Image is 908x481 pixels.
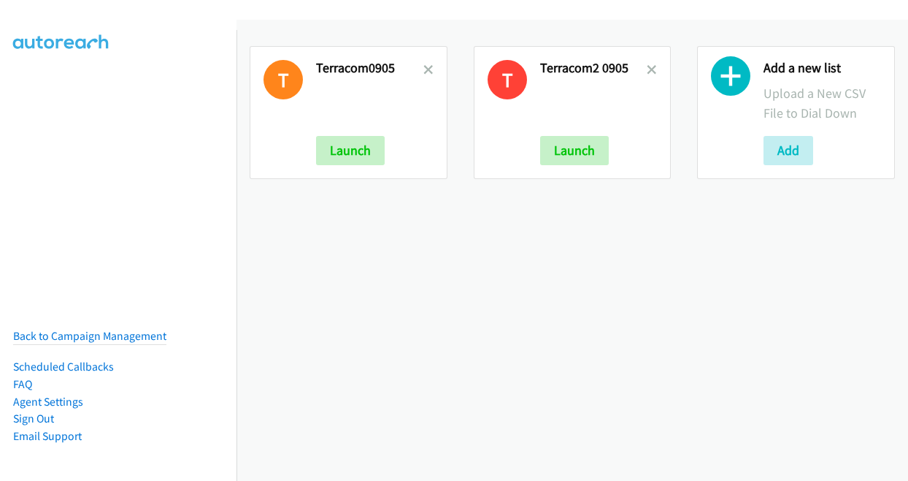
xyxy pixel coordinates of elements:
h2: Add a new list [763,60,881,77]
a: Agent Settings [13,395,83,409]
h1: T [488,60,527,99]
button: Add [763,136,813,165]
p: Upload a New CSV File to Dial Down [763,83,881,123]
h1: T [263,60,303,99]
a: FAQ [13,377,32,391]
button: Launch [316,136,385,165]
button: Launch [540,136,609,165]
h2: Terracom0905 [316,60,423,77]
a: Sign Out [13,412,54,425]
h2: Terracom2 0905 [540,60,647,77]
a: Back to Campaign Management [13,329,166,343]
a: Scheduled Callbacks [13,360,114,374]
a: Email Support [13,429,82,443]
